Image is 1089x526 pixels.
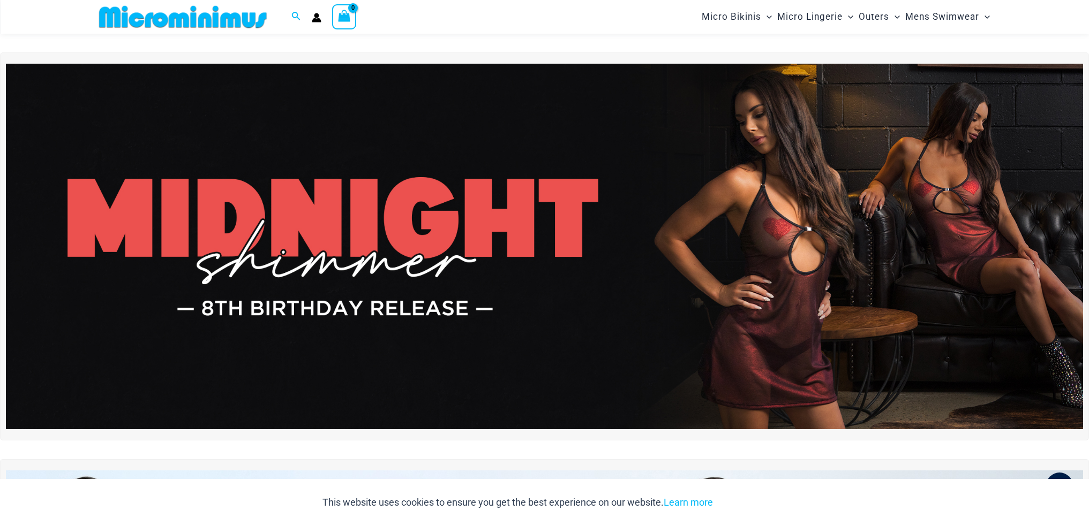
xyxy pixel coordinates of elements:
a: View Shopping Cart, empty [332,4,357,29]
a: Micro LingerieMenu ToggleMenu Toggle [775,3,856,31]
span: Menu Toggle [761,3,772,31]
a: Account icon link [312,13,321,22]
img: MM SHOP LOGO FLAT [95,5,271,29]
a: Learn more [664,497,713,508]
span: Micro Bikinis [702,3,761,31]
img: Midnight Shimmer Red Dress [6,64,1083,429]
nav: Site Navigation [697,2,995,32]
span: Menu Toggle [843,3,853,31]
a: Mens SwimwearMenu ToggleMenu Toggle [903,3,993,31]
a: Micro BikinisMenu ToggleMenu Toggle [699,3,775,31]
span: Mens Swimwear [905,3,979,31]
p: This website uses cookies to ensure you get the best experience on our website. [322,494,713,510]
span: Outers [859,3,889,31]
span: Micro Lingerie [777,3,843,31]
a: Search icon link [291,10,301,24]
span: Menu Toggle [889,3,900,31]
a: OutersMenu ToggleMenu Toggle [856,3,903,31]
button: Accept [721,490,767,515]
span: Menu Toggle [979,3,990,31]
